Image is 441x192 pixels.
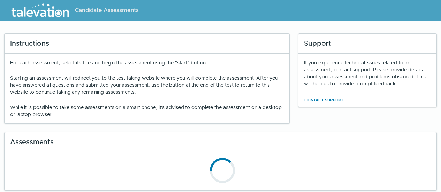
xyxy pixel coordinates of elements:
[10,59,284,118] div: For each assessment, select its title and begin the assessment using the "start" button.
[304,96,344,104] button: Contact Support
[10,104,284,118] p: While it is possible to take some assessments on a smart phone, it's advised to complete the asse...
[5,34,289,54] div: Instructions
[8,2,72,19] img: Talevation_Logo_Transparent_white.png
[298,34,436,54] div: Support
[75,6,139,15] span: Candidate Assessments
[5,132,436,152] div: Assessments
[10,75,284,95] p: Starting an assessment will redirect you to the test taking website where you will complete the a...
[304,59,431,87] div: If you experience technical issues related to an assessment, contact support. Please provide deta...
